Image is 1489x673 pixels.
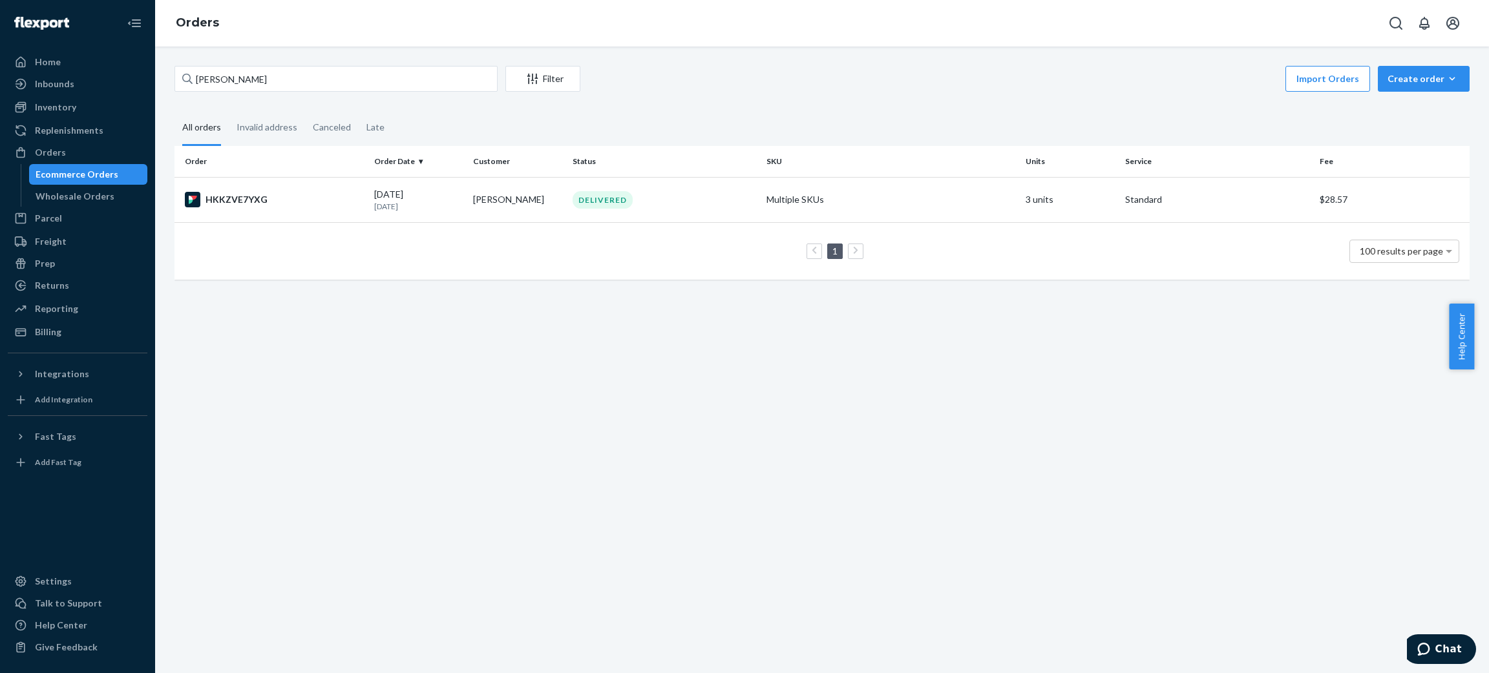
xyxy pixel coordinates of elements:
[35,146,66,159] div: Orders
[29,186,148,207] a: Wholesale Orders
[1285,66,1370,92] button: Import Orders
[35,619,87,632] div: Help Center
[761,146,1020,177] th: SKU
[165,5,229,42] ol: breadcrumbs
[35,430,76,443] div: Fast Tags
[176,16,219,30] a: Orders
[35,641,98,654] div: Give Feedback
[8,253,147,274] a: Prep
[8,615,147,636] a: Help Center
[1315,177,1470,222] td: $28.57
[1020,177,1120,222] td: 3 units
[35,257,55,270] div: Prep
[35,597,102,610] div: Talk to Support
[8,364,147,384] button: Integrations
[1449,304,1474,369] button: Help Center
[8,593,147,614] button: Talk to Support
[1020,146,1120,177] th: Units
[1411,10,1437,36] button: Open notifications
[1378,66,1470,92] button: Create order
[366,110,385,144] div: Late
[8,426,147,447] button: Fast Tags
[8,637,147,657] button: Give Feedback
[36,168,118,181] div: Ecommerce Orders
[35,279,69,292] div: Returns
[761,177,1020,222] td: Multiple SKUs
[35,101,76,114] div: Inventory
[1360,245,1443,256] span: 100 results per page
[8,275,147,296] a: Returns
[830,245,840,256] a: Page 1 is your current page
[35,56,61,68] div: Home
[1120,146,1315,177] th: Service
[8,52,147,72] a: Home
[1440,10,1466,36] button: Open account menu
[35,575,72,588] div: Settings
[1388,72,1460,85] div: Create order
[1407,634,1476,667] iframe: Opens a widget where you can chat to one of our agents
[1315,146,1470,177] th: Fee
[8,120,147,141] a: Replenishments
[35,235,67,248] div: Freight
[35,212,62,225] div: Parcel
[468,177,567,222] td: [PERSON_NAME]
[1125,193,1309,206] p: Standard
[121,10,147,36] button: Close Navigation
[35,394,92,405] div: Add Integration
[36,190,114,203] div: Wholesale Orders
[8,298,147,319] a: Reporting
[14,17,69,30] img: Flexport logo
[567,146,762,177] th: Status
[29,164,148,185] a: Ecommerce Orders
[473,156,562,167] div: Customer
[185,192,364,207] div: HKKZVE7YXG
[8,231,147,252] a: Freight
[182,110,221,146] div: All orders
[8,142,147,163] a: Orders
[35,302,78,315] div: Reporting
[237,110,297,144] div: Invalid address
[8,571,147,592] a: Settings
[35,368,89,380] div: Integrations
[313,110,351,144] div: Canceled
[174,146,369,177] th: Order
[374,201,463,212] p: [DATE]
[505,66,580,92] button: Filter
[174,66,498,92] input: Search orders
[35,326,61,338] div: Billing
[374,188,463,212] div: [DATE]
[369,146,469,177] th: Order Date
[8,208,147,229] a: Parcel
[8,74,147,94] a: Inbounds
[8,322,147,342] a: Billing
[35,124,103,137] div: Replenishments
[1383,10,1409,36] button: Open Search Box
[8,389,147,410] a: Add Integration
[8,97,147,118] a: Inventory
[506,72,580,85] div: Filter
[8,452,147,473] a: Add Fast Tag
[573,191,633,209] div: DELIVERED
[35,78,74,90] div: Inbounds
[35,457,81,468] div: Add Fast Tag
